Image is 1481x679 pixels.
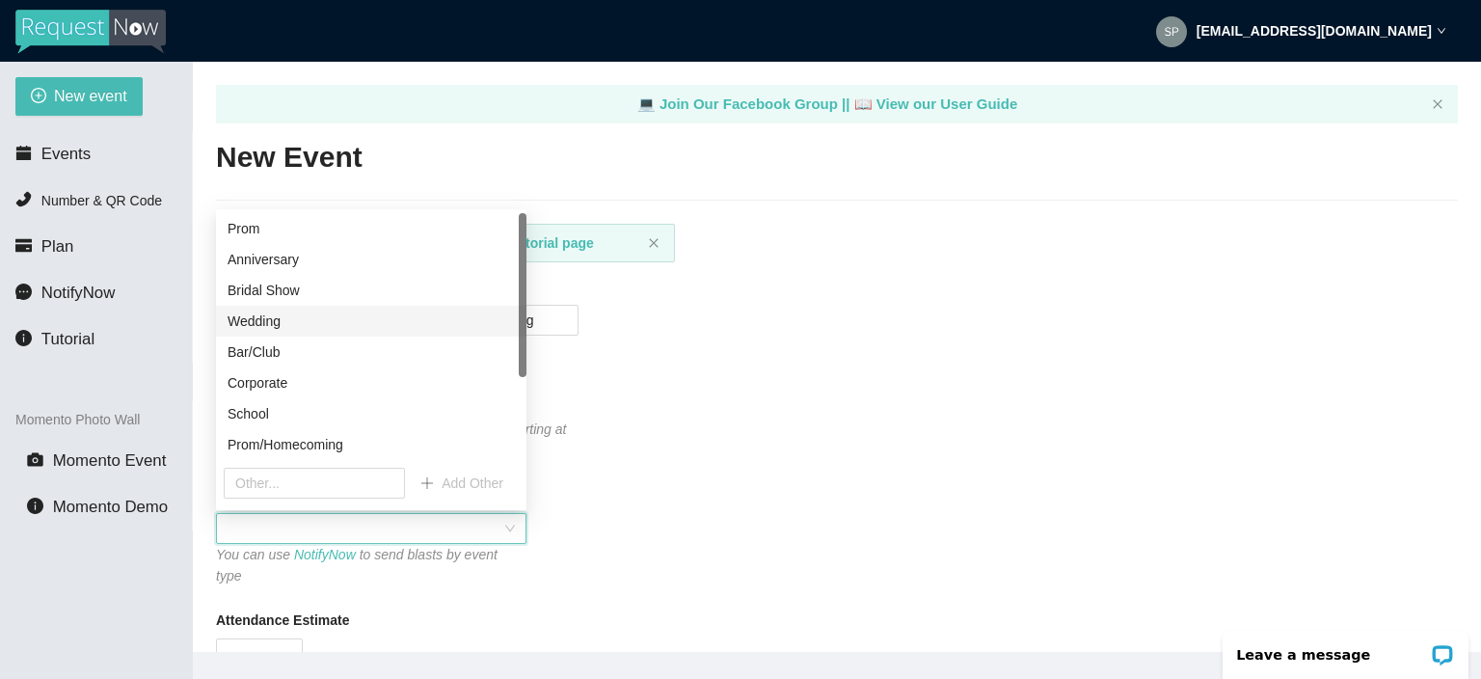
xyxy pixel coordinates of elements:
span: plus-circle [31,88,46,106]
span: close [648,237,660,249]
img: RequestNow [15,10,166,54]
div: Bridal Show [216,275,526,306]
span: NotifyNow [41,284,115,302]
div: Corporate [216,367,526,398]
div: Anniversary [228,249,515,270]
div: Prom [216,213,526,244]
span: Momento Demo [53,498,168,516]
div: Bridal Show [228,280,515,301]
span: message [15,284,32,300]
button: close [1432,98,1443,111]
div: Wedding [228,311,515,332]
strong: [EMAIL_ADDRESS][DOMAIN_NAME] [1197,23,1432,39]
input: Other... [224,468,405,499]
div: School [228,403,515,424]
div: Wedding [216,306,526,337]
span: Tutorial [41,330,94,348]
span: Momento Event [53,451,167,470]
span: calendar [15,145,32,161]
span: close [1432,98,1443,110]
span: info-circle [15,330,32,346]
span: phone [15,191,32,207]
div: Prom/Homecoming [228,434,515,455]
span: New event [54,84,127,108]
div: Prom/Homecoming [216,429,526,460]
span: laptop [637,95,656,112]
span: Plan [41,237,74,256]
img: 2d4ed30cd95581785e38f9ff456b83a1 [1156,16,1187,47]
span: Events [41,145,91,163]
span: laptop [854,95,873,112]
span: info-circle [27,498,43,514]
a: tutorial page [513,235,594,251]
button: close [648,237,660,250]
a: NotifyNow [294,547,356,562]
div: Prom [228,218,515,239]
div: You can use to send blasts by event type [216,544,526,586]
span: credit-card [15,237,32,254]
span: down [1437,26,1446,36]
button: plusAdd Other [405,468,519,499]
div: Bar/Club [216,337,526,367]
span: Number & QR Code [41,193,162,208]
iframe: LiveChat chat widget [1210,618,1481,679]
div: Anniversary [216,244,526,275]
div: School [216,398,526,429]
b: Attendance Estimate [216,610,349,631]
span: Need help or want to learn more? View our [253,235,594,251]
a: laptop View our User Guide [854,95,1018,112]
div: Bar/Club [228,341,515,363]
span: camera [27,451,43,468]
a: laptop Join Our Facebook Group || [637,95,854,112]
h2: New Event [216,138,1458,177]
button: plus-circleNew event [15,77,143,116]
div: Corporate [228,372,515,394]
